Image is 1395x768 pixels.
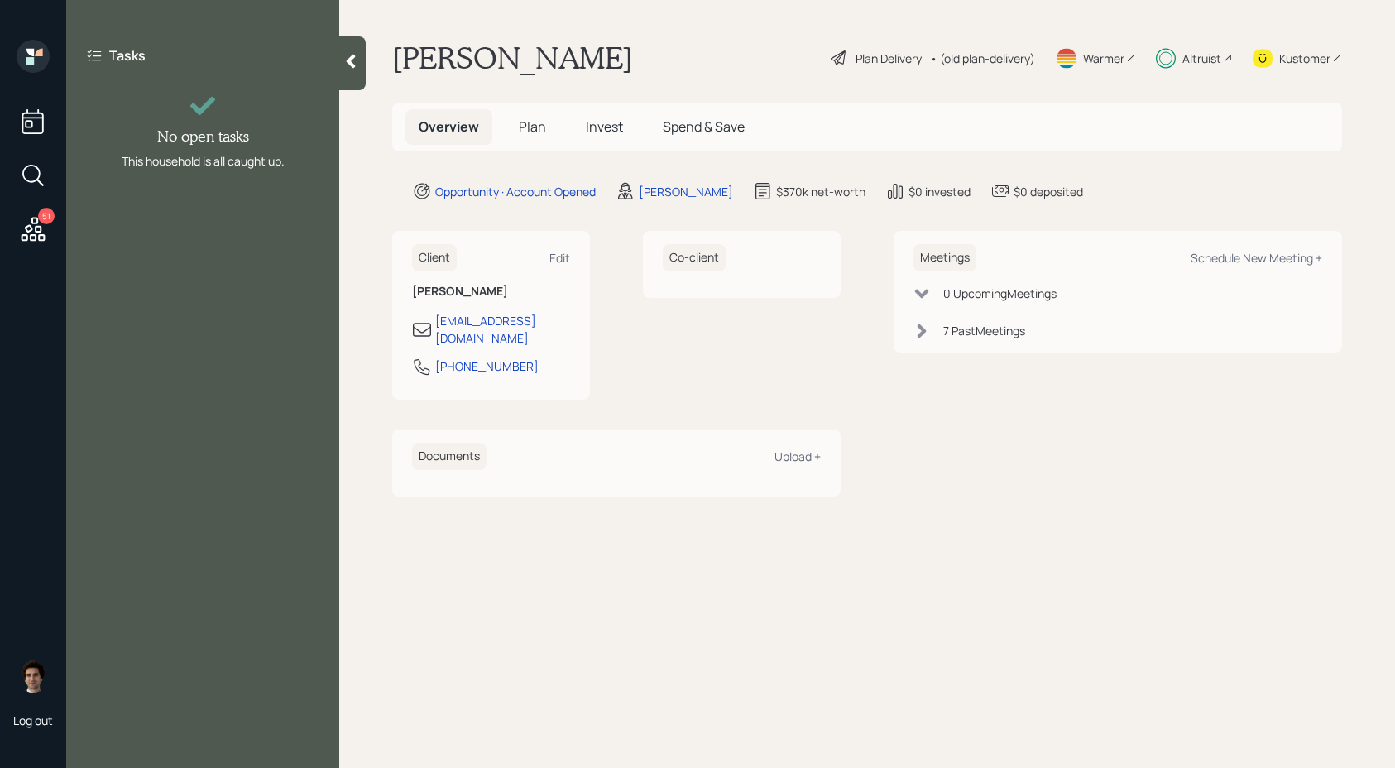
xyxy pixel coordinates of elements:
div: Edit [549,250,570,266]
h6: Meetings [913,244,976,271]
div: Altruist [1182,50,1221,67]
span: Invest [586,118,623,136]
h4: No open tasks [157,127,249,146]
h6: [PERSON_NAME] [412,285,570,299]
div: Schedule New Meeting + [1191,250,1322,266]
h6: Co-client [663,244,726,271]
div: [PHONE_NUMBER] [435,358,539,375]
div: Opportunity · Account Opened [435,183,596,200]
div: Kustomer [1279,50,1330,67]
label: Tasks [109,46,146,65]
div: [PERSON_NAME] [639,183,733,200]
span: Plan [519,118,546,136]
div: $370k net-worth [776,183,865,200]
div: 51 [38,208,55,224]
div: Plan Delivery [856,50,922,67]
span: Overview [419,118,479,136]
div: $0 deposited [1014,183,1083,200]
h6: Client [412,244,457,271]
div: • (old plan-delivery) [930,50,1035,67]
div: Log out [13,713,53,728]
div: $0 invested [908,183,971,200]
div: Upload + [774,449,821,464]
h6: Documents [412,443,487,470]
div: This household is all caught up. [122,152,285,170]
div: Warmer [1083,50,1124,67]
div: 7 Past Meeting s [943,322,1025,339]
div: [EMAIL_ADDRESS][DOMAIN_NAME] [435,312,570,347]
h1: [PERSON_NAME] [392,40,633,76]
img: harrison-schaefer-headshot-2.png [17,660,50,693]
div: 0 Upcoming Meeting s [943,285,1057,302]
span: Spend & Save [663,118,745,136]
